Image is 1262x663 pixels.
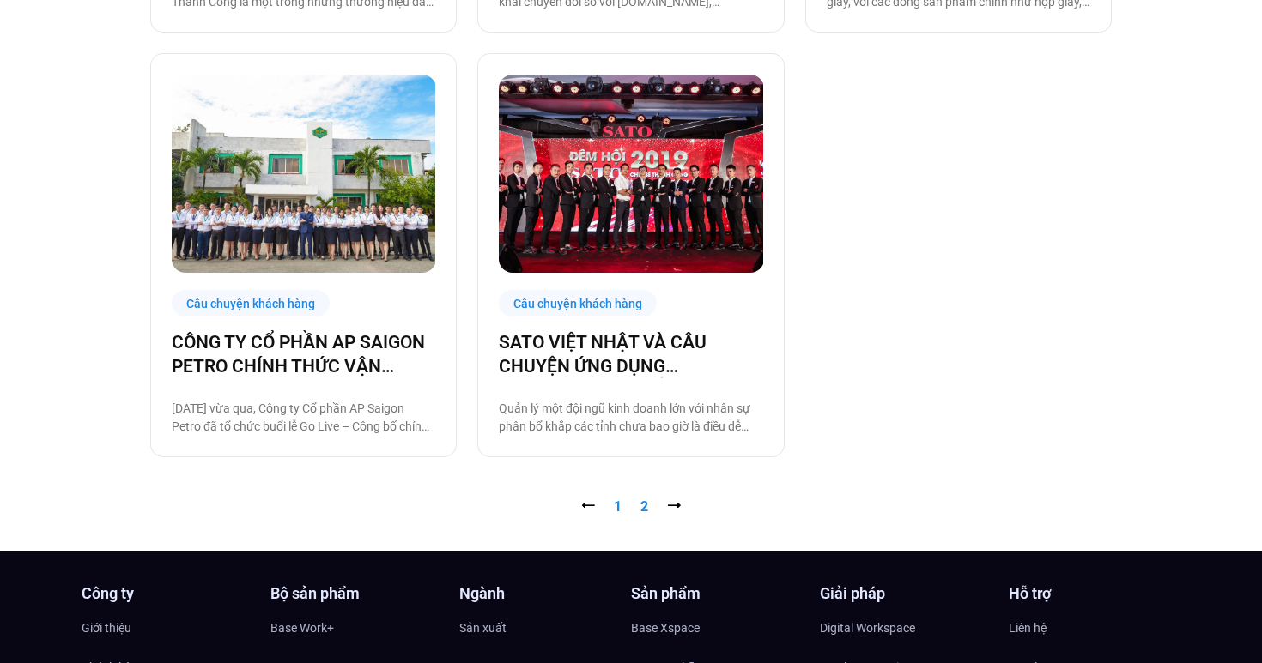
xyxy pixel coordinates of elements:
[1009,586,1180,601] h4: Hỗ trợ
[820,615,992,641] a: Digital Workspace
[459,615,507,641] span: Sản xuất
[459,586,631,601] h4: Ngành
[270,615,442,641] a: Base Work+
[459,615,631,641] a: Sản xuất
[499,330,762,378] a: SATO VIỆT NHẬT VÀ CÂU CHUYỆN ỨNG DỤNG [DOMAIN_NAME] ĐỂ QUẢN LÝ HOẠT ĐỘNG KINH DOANH
[82,615,253,641] a: Giới thiệu
[172,330,435,378] a: CÔNG TY CỔ PHẦN AP SAIGON PETRO CHÍNH THỨC VẬN HÀNH TRÊN NỀN TẢNG [DOMAIN_NAME]
[614,498,622,515] a: 1
[631,615,803,641] a: Base Xspace
[82,615,131,641] span: Giới thiệu
[631,615,700,641] span: Base Xspace
[270,615,334,641] span: Base Work+
[172,400,435,436] p: [DATE] vừa qua, Công ty Cổ phần AP Saigon Petro đã tổ chức buổi lễ Go Live – Công bố chính thức t...
[631,586,803,601] h4: Sản phẩm
[150,497,1112,517] nav: Pagination
[270,586,442,601] h4: Bộ sản phẩm
[640,498,648,515] span: 2
[820,586,992,601] h4: Giải pháp
[1009,615,1047,641] span: Liên hệ
[667,498,681,515] span: ⭢
[499,290,657,316] div: Câu chuyện khách hàng
[499,400,762,436] p: Quản lý một đội ngũ kinh doanh lớn với nhân sự phân bổ khắp các tỉnh chưa bao giờ là điều dễ dàng...
[82,586,253,601] h4: Công ty
[172,290,330,316] div: Câu chuyện khách hàng
[1009,615,1180,641] a: Liên hệ
[820,615,915,641] span: Digital Workspace
[581,498,595,515] a: ⭠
